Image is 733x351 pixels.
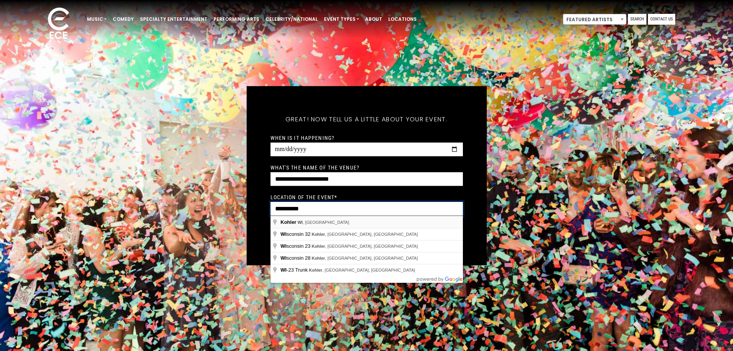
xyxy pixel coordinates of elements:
span: Wi [281,255,287,261]
label: When is it happening? [270,134,335,141]
span: Kohler [312,244,325,249]
span: Wi [281,231,287,237]
span: sconsin 23 [281,243,312,249]
a: Specialty Entertainment [137,13,210,26]
a: Music [84,13,110,26]
span: Kohler [312,232,325,237]
span: Kohler [312,256,325,260]
a: Search [628,14,646,25]
span: -23 Trunk [281,267,309,273]
h5: Great! Now tell us a little about your event. [270,105,463,133]
a: Performing Arts [210,13,262,26]
span: , [GEOGRAPHIC_DATA], [GEOGRAPHIC_DATA] [312,232,418,237]
span: WI [281,267,287,273]
span: , [GEOGRAPHIC_DATA], [GEOGRAPHIC_DATA] [312,256,418,260]
label: Location of the event [270,193,337,200]
span: sconsin 28 [281,255,312,261]
a: Celebrity/National [262,13,321,26]
span: Wi [281,243,287,249]
span: Kohler [309,268,322,272]
span: Featured Artists [563,14,626,25]
a: Comedy [110,13,137,26]
span: , [GEOGRAPHIC_DATA], [GEOGRAPHIC_DATA] [312,244,418,249]
a: About [362,13,385,26]
a: Locations [385,13,420,26]
span: WI [297,220,302,225]
label: What's the name of the venue? [270,164,359,171]
a: Contact Us [648,14,675,25]
span: , [GEOGRAPHIC_DATA] [297,220,349,225]
span: , [GEOGRAPHIC_DATA], [GEOGRAPHIC_DATA] [309,268,415,272]
img: ece_new_logo_whitev2-1.png [39,5,78,43]
span: Kohler [281,219,296,225]
a: Event Types [321,13,362,26]
span: sconsin 32 [281,231,312,237]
